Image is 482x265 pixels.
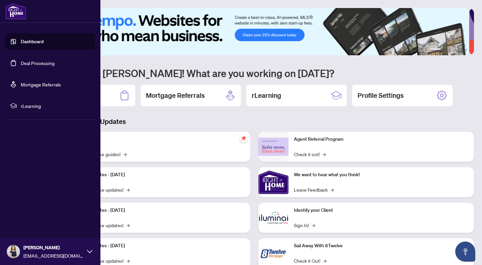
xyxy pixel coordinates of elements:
button: 3 [449,49,451,51]
p: Platform Updates - [DATE] [70,207,245,214]
span: → [126,221,130,229]
img: logo [5,3,26,19]
span: [PERSON_NAME] [23,244,84,251]
h3: Brokerage & Industry Updates [35,117,474,126]
img: Agent Referral Program [258,138,289,156]
p: Sail Away With 8Twelve [294,242,469,250]
span: → [126,257,130,264]
a: Dashboard [21,39,44,45]
button: 1 [430,49,440,51]
h2: Profile Settings [357,91,404,100]
a: Deal Processing [21,60,55,66]
span: → [312,221,315,229]
h2: Mortgage Referrals [146,91,205,100]
span: rLearning [21,102,90,110]
button: 4 [454,49,457,51]
span: → [322,150,326,158]
a: Mortgage Referrals [21,81,61,87]
img: Profile Icon [7,245,20,258]
span: [EMAIL_ADDRESS][DOMAIN_NAME] [23,252,84,259]
span: pushpin [240,134,248,142]
p: Self-Help [70,136,245,143]
a: Sign In!→ [294,221,315,229]
p: Agent Referral Program [294,136,469,143]
span: → [330,186,334,193]
p: We want to hear what you think! [294,171,469,179]
a: Check it out!→ [294,150,326,158]
p: Platform Updates - [DATE] [70,171,245,179]
img: We want to hear what you think! [258,167,289,197]
p: Identify your Client [294,207,469,214]
button: 2 [443,49,446,51]
span: → [126,186,130,193]
img: Slide 0 [35,8,469,55]
span: → [123,150,127,158]
a: Check it Out!→ [294,257,326,264]
h1: Welcome back [PERSON_NAME]! What are you working on [DATE]? [35,67,474,79]
h2: rLearning [252,91,281,100]
a: Leave Feedback→ [294,186,334,193]
img: Identify your Client [258,203,289,233]
button: Open asap [455,242,475,262]
button: 6 [465,49,467,51]
button: 5 [459,49,462,51]
span: → [323,257,326,264]
p: Platform Updates - [DATE] [70,242,245,250]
